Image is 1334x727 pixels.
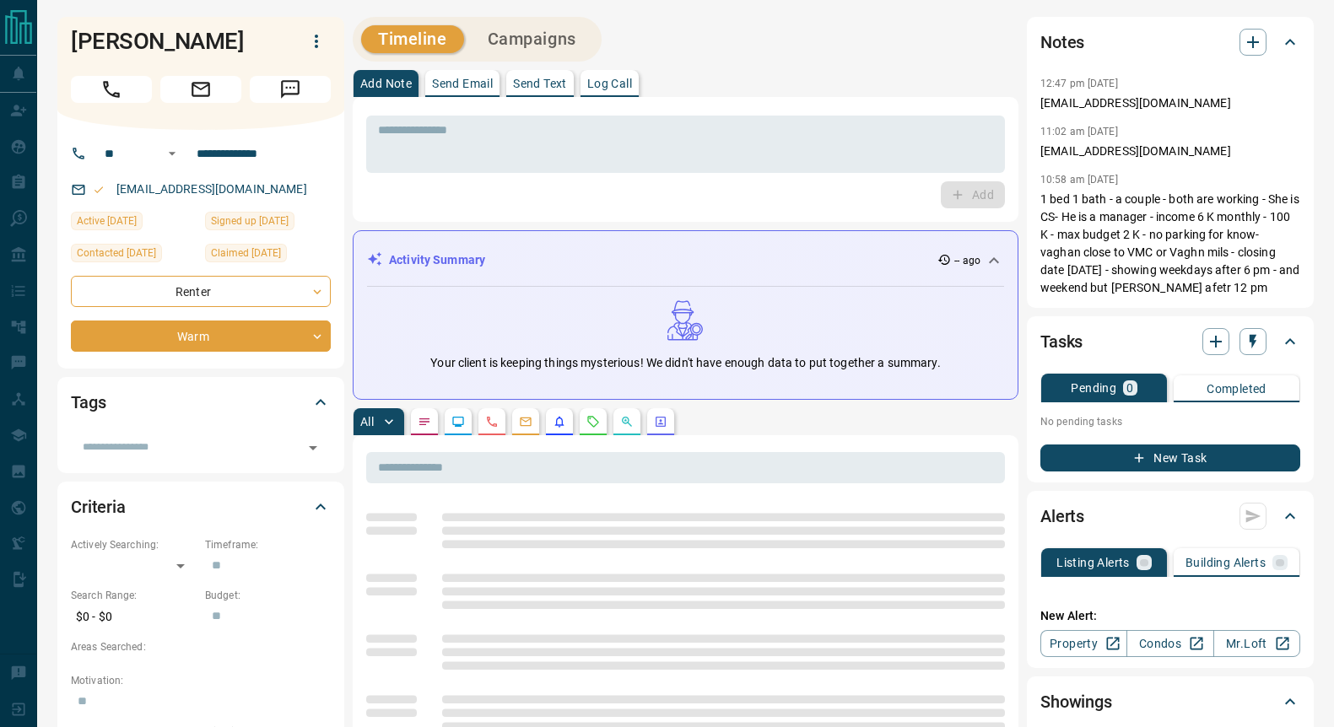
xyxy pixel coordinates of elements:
span: Contacted [DATE] [77,245,156,261]
div: Activity Summary-- ago [367,245,1004,276]
svg: Requests [586,415,600,428]
p: Motivation: [71,673,331,688]
a: Mr.Loft [1213,630,1300,657]
span: Call [71,76,152,103]
h1: [PERSON_NAME] [71,28,277,55]
a: Condos [1126,630,1213,657]
p: [EMAIL_ADDRESS][DOMAIN_NAME] [1040,94,1300,112]
h2: Notes [1040,29,1084,56]
div: Thu Aug 07 2025 [205,244,331,267]
p: 1 bed 1 bath - a couple - both are working - She is CS- He is a manager - income 6 K monthly - 10... [1040,191,1300,297]
p: Activity Summary [389,251,485,269]
p: $0 - $0 [71,603,197,631]
p: Your client is keeping things mysterious! We didn't have enough data to put together a summary. [430,354,940,372]
div: Showings [1040,681,1300,722]
h2: Showings [1040,688,1112,715]
p: Send Email [432,78,493,89]
button: Campaigns [471,25,593,53]
p: [EMAIL_ADDRESS][DOMAIN_NAME] [1040,143,1300,160]
p: 10:58 am [DATE] [1040,174,1118,186]
h2: Criteria [71,493,126,520]
svg: Agent Actions [654,415,667,428]
h2: Tags [71,389,105,416]
span: Claimed [DATE] [211,245,281,261]
p: Completed [1207,383,1266,395]
p: New Alert: [1040,607,1300,625]
div: Notes [1040,22,1300,62]
div: Tags [71,382,331,423]
p: Send Text [513,78,567,89]
p: Building Alerts [1185,557,1266,568]
p: Areas Searched: [71,639,331,654]
p: 12:47 pm [DATE] [1040,78,1118,89]
div: Warm [71,320,331,352]
p: Add Note [360,78,412,89]
svg: Email Valid [93,184,105,196]
svg: Lead Browsing Activity [451,415,465,428]
p: Search Range: [71,588,197,603]
button: Open [301,436,325,460]
button: New Task [1040,444,1300,471]
div: Wed Aug 13 2025 [71,244,197,267]
div: Tasks [1040,321,1300,362]
span: Email [160,76,241,103]
svg: Listing Alerts [553,415,566,428]
div: Renter [71,276,331,307]
p: Listing Alerts [1056,557,1130,568]
p: 0 [1126,382,1133,394]
a: [EMAIL_ADDRESS][DOMAIN_NAME] [116,182,307,196]
span: Active [DATE] [77,213,137,229]
p: 11:02 am [DATE] [1040,126,1118,137]
h2: Alerts [1040,503,1084,530]
p: Log Call [587,78,632,89]
p: All [360,416,374,428]
button: Open [162,143,182,164]
div: Alerts [1040,496,1300,536]
span: Signed up [DATE] [211,213,289,229]
h2: Tasks [1040,328,1083,355]
button: Timeline [361,25,464,53]
span: Message [250,76,331,103]
svg: Opportunities [620,415,634,428]
p: -- ago [954,253,980,268]
svg: Emails [519,415,532,428]
svg: Notes [418,415,431,428]
p: Pending [1071,382,1116,394]
svg: Calls [485,415,499,428]
p: Budget: [205,588,331,603]
p: No pending tasks [1040,409,1300,434]
div: Thu Aug 07 2025 [205,212,331,235]
p: Timeframe: [205,537,331,552]
p: Actively Searching: [71,537,197,552]
div: Mon Aug 11 2025 [71,212,197,235]
a: Property [1040,630,1127,657]
div: Criteria [71,487,331,527]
